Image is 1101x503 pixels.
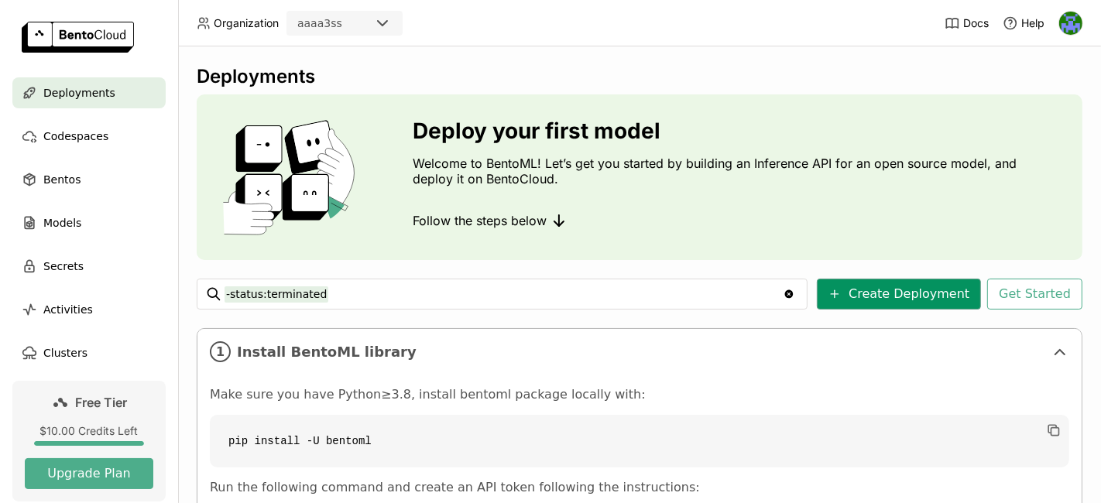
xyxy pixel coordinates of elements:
[210,341,231,362] i: 1
[344,16,345,32] input: Selected aaaa3ss.
[25,458,153,489] button: Upgrade Plan
[43,344,87,362] span: Clusters
[214,16,279,30] span: Organization
[963,16,989,30] span: Docs
[197,65,1082,88] div: Deployments
[987,279,1082,310] button: Get Started
[12,251,166,282] a: Secrets
[210,415,1069,467] code: pip install -U bentoml
[817,279,981,310] button: Create Deployment
[210,387,1069,402] p: Make sure you have Python≥3.8, install bentoml package locally with:
[43,214,81,232] span: Models
[297,15,342,31] div: aaaa3ss
[12,77,166,108] a: Deployments
[225,282,783,306] input: Search
[210,480,1069,495] p: Run the following command and create an API token following the instructions:
[43,257,84,275] span: Secrets
[12,164,166,195] a: Bentos
[1021,16,1044,30] span: Help
[209,119,376,235] img: cover onboarding
[43,300,93,319] span: Activities
[76,395,128,410] span: Free Tier
[1059,12,1082,35] img: basharat ali
[12,207,166,238] a: Models
[237,344,1044,361] span: Install BentoML library
[12,294,166,325] a: Activities
[413,213,547,228] span: Follow the steps below
[413,156,1024,186] p: Welcome to BentoML! Let’s get you started by building an Inference API for an open source model, ...
[783,288,795,300] svg: Clear value
[43,84,115,102] span: Deployments
[12,381,166,501] a: Free Tier$10.00 Credits LeftUpgrade Plan
[25,424,153,438] div: $10.00 Credits Left
[22,22,134,53] img: logo
[12,337,166,368] a: Clusters
[43,170,81,189] span: Bentos
[1003,15,1044,31] div: Help
[12,121,166,152] a: Codespaces
[43,127,108,145] span: Codespaces
[197,329,1082,375] div: 1Install BentoML library
[413,118,1024,143] h3: Deploy your first model
[945,15,989,31] a: Docs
